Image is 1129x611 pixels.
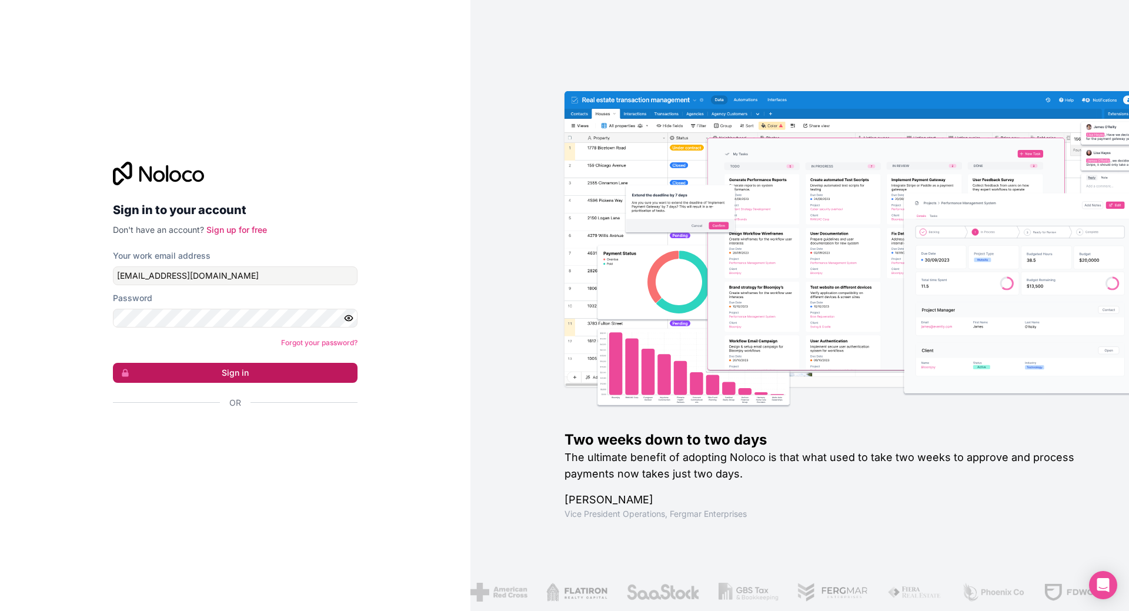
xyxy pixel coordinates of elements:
a: Forgot your password? [281,338,358,347]
a: Sign up for free [206,225,267,235]
input: Email address [113,266,358,285]
input: Password [113,309,358,328]
img: /assets/fergmar-CudnrXN5.png [797,583,869,602]
img: /assets/fdworks-Bi04fVtw.png [1043,583,1112,602]
img: /assets/saastock-C6Zbiodz.png [626,583,700,602]
iframe: Botón Iniciar sesión con Google [107,422,354,448]
label: Your work email address [113,250,211,262]
span: Don't have an account? [113,225,204,235]
h1: Two weeks down to two days [564,430,1091,449]
img: /assets/phoenix-BREaitsQ.png [961,583,1025,602]
img: /assets/gbstax-C-GtDUiK.png [719,583,779,602]
div: Open Intercom Messenger [1089,571,1117,599]
h2: The ultimate benefit of adopting Noloco is that what used to take two weeks to approve and proces... [564,449,1091,482]
h2: Sign in to your account [113,199,358,221]
img: /assets/fiera-fwj2N5v4.png [887,583,943,602]
button: Sign in [113,363,358,383]
img: /assets/american-red-cross-BAupjrZR.png [470,583,527,602]
label: Password [113,292,152,304]
span: Or [229,397,241,409]
h1: Vice President Operations , Fergmar Enterprises [564,508,1091,520]
h1: [PERSON_NAME] [564,492,1091,508]
img: /assets/flatiron-C8eUkumj.png [546,583,607,602]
